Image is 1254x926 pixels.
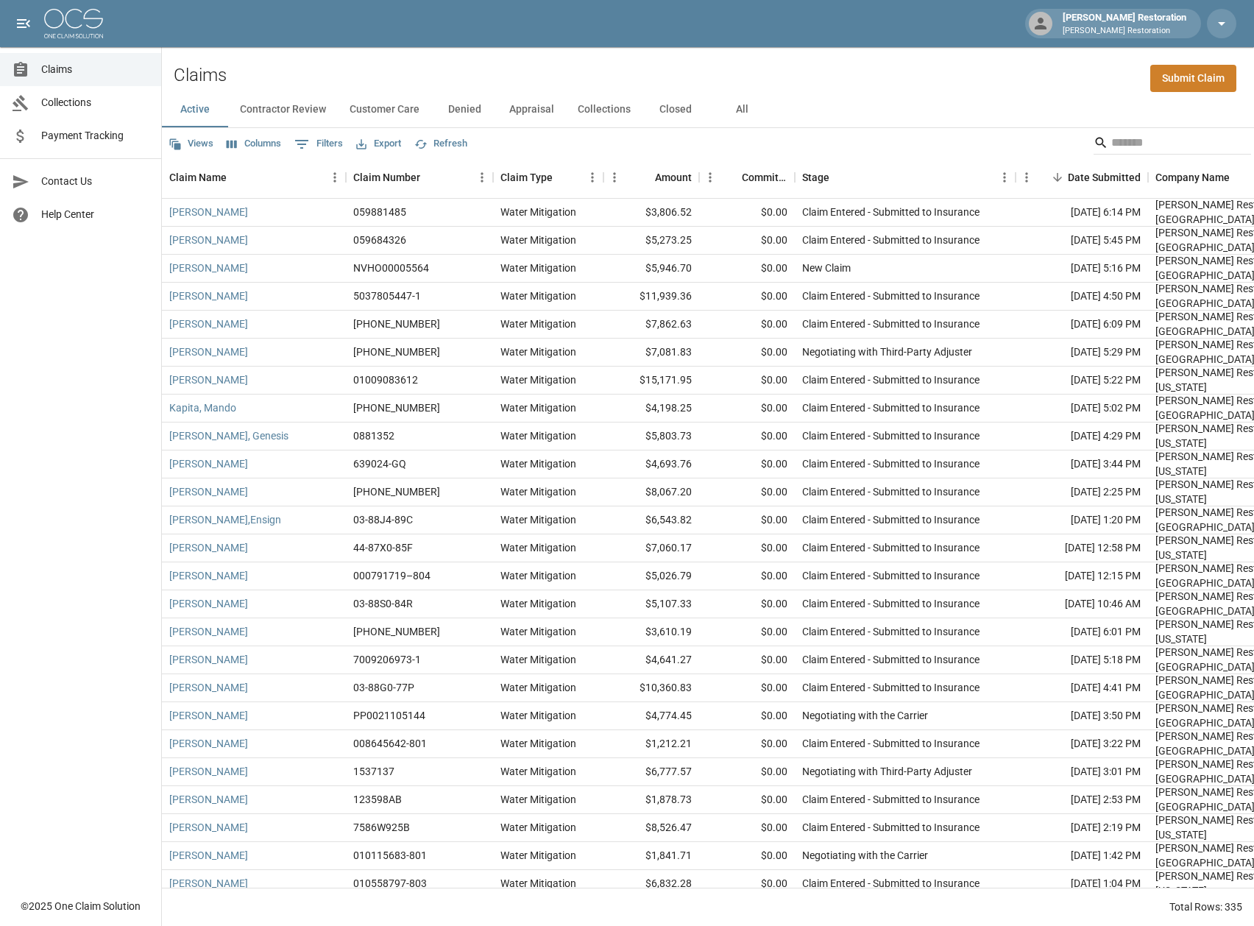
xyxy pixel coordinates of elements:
[346,157,493,198] div: Claim Number
[699,157,795,198] div: Committed Amount
[603,562,699,590] div: $5,026.79
[1150,65,1236,92] a: Submit Claim
[353,157,420,198] div: Claim Number
[1016,199,1148,227] div: [DATE] 6:14 PM
[603,786,699,814] div: $1,878.73
[500,540,576,555] div: Water Mitigation
[699,283,795,311] div: $0.00
[802,680,980,695] div: Claim Entered - Submitted to Insurance
[353,205,406,219] div: 059881485
[1016,395,1148,423] div: [DATE] 5:02 PM
[553,167,573,188] button: Sort
[353,568,431,583] div: 000791719–804
[165,132,217,155] button: Views
[174,65,227,86] h2: Claims
[699,730,795,758] div: $0.00
[603,870,699,898] div: $6,832.28
[353,484,440,499] div: 01-009-093947
[802,792,980,807] div: Claim Entered - Submitted to Insurance
[603,758,699,786] div: $6,777.57
[353,792,402,807] div: 123598AB
[353,372,418,387] div: 01009083612
[1230,167,1250,188] button: Sort
[1068,157,1141,198] div: Date Submitted
[169,876,248,891] a: [PERSON_NAME]
[500,456,576,471] div: Water Mitigation
[324,166,346,188] button: Menu
[493,157,603,198] div: Claim Type
[500,848,576,863] div: Water Mitigation
[500,680,576,695] div: Water Mitigation
[169,157,227,198] div: Claim Name
[41,128,149,144] span: Payment Tracking
[500,876,576,891] div: Water Mitigation
[603,506,699,534] div: $6,543.82
[41,62,149,77] span: Claims
[227,167,247,188] button: Sort
[699,506,795,534] div: $0.00
[1016,590,1148,618] div: [DATE] 10:46 AM
[169,820,248,835] a: [PERSON_NAME]
[353,820,410,835] div: 7586W925B
[1016,562,1148,590] div: [DATE] 12:15 PM
[1016,646,1148,674] div: [DATE] 5:18 PM
[21,899,141,913] div: © 2025 One Claim Solution
[353,764,394,779] div: 1537137
[1016,870,1148,898] div: [DATE] 1:04 PM
[169,484,248,499] a: [PERSON_NAME]
[500,317,576,331] div: Water Mitigation
[500,289,576,303] div: Water Mitigation
[603,255,699,283] div: $5,946.70
[802,205,980,219] div: Claim Entered - Submitted to Insurance
[603,534,699,562] div: $7,060.17
[1057,10,1192,37] div: [PERSON_NAME] Restoration
[699,842,795,870] div: $0.00
[1063,25,1186,38] p: [PERSON_NAME] Restoration
[353,289,421,303] div: 5037805447-1
[169,848,248,863] a: [PERSON_NAME]
[1016,227,1148,255] div: [DATE] 5:45 PM
[603,367,699,395] div: $15,171.95
[162,92,228,127] button: Active
[169,233,248,247] a: [PERSON_NAME]
[353,317,440,331] div: 1006-35-0412
[353,680,414,695] div: 03-88G0-77P
[699,702,795,730] div: $0.00
[802,289,980,303] div: Claim Entered - Submitted to Insurance
[500,764,576,779] div: Water Mitigation
[420,167,441,188] button: Sort
[353,624,440,639] div: 300-0466404-2025
[169,736,248,751] a: [PERSON_NAME]
[603,646,699,674] div: $4,641.27
[1016,618,1148,646] div: [DATE] 6:01 PM
[500,568,576,583] div: Water Mitigation
[169,289,248,303] a: [PERSON_NAME]
[338,92,431,127] button: Customer Care
[169,764,248,779] a: [PERSON_NAME]
[1016,423,1148,450] div: [DATE] 4:29 PM
[353,540,413,555] div: 44-87X0-85F
[603,702,699,730] div: $4,774.45
[699,339,795,367] div: $0.00
[1016,702,1148,730] div: [DATE] 3:50 PM
[353,261,429,275] div: NVHO00005564
[1016,255,1148,283] div: [DATE] 5:16 PM
[500,400,576,415] div: Water Mitigation
[603,157,699,198] div: Amount
[721,167,742,188] button: Sort
[802,848,928,863] div: Negotiating with the Carrier
[500,233,576,247] div: Water Mitigation
[634,167,655,188] button: Sort
[1094,131,1251,158] div: Search
[1016,450,1148,478] div: [DATE] 3:44 PM
[699,423,795,450] div: $0.00
[500,596,576,611] div: Water Mitigation
[500,344,576,359] div: Water Mitigation
[699,870,795,898] div: $0.00
[500,157,553,198] div: Claim Type
[353,344,440,359] div: 01-009-112469
[41,95,149,110] span: Collections
[603,311,699,339] div: $7,862.63
[699,255,795,283] div: $0.00
[169,624,248,639] a: [PERSON_NAME]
